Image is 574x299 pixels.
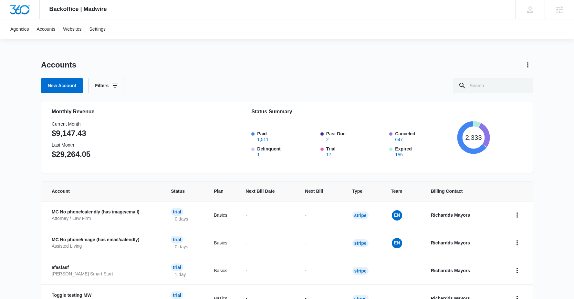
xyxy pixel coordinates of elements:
[52,237,155,249] a: MC No phone/image (has email/calendly)Assisted Living
[326,130,386,142] label: Past Due
[52,149,90,160] p: $29,264.05
[352,188,366,195] span: Type
[52,264,155,271] p: afasfasf
[52,271,155,277] p: [PERSON_NAME] Smart Start
[257,146,317,157] label: Delinquent
[392,238,402,248] span: EN
[52,264,155,277] a: afasfasf[PERSON_NAME] Smart Start
[171,263,183,271] div: Trial
[238,201,297,229] td: -
[352,267,369,275] div: Stripe
[257,152,260,157] button: Delinquent
[171,243,192,250] p: 0 days
[52,142,90,149] h3: Last Month
[512,265,522,276] button: home
[512,210,522,220] button: home
[326,152,331,157] button: Trial
[238,257,297,284] td: -
[352,239,369,247] div: Stripe
[52,209,155,222] a: MC No phone/calendly (has image/email)Attorney / Law Firm
[86,19,110,39] a: Settings
[33,19,59,39] a: Accounts
[171,216,192,222] p: 0 days
[49,6,107,13] span: Backoffice | Madwire
[52,292,155,299] p: Toggle testing MW
[214,188,230,195] span: Plan
[171,208,183,216] div: Trial
[305,188,327,195] span: Next Bill
[214,267,230,274] p: Basics
[297,257,344,284] td: -
[326,146,386,157] label: Trial
[453,78,533,93] input: Search
[52,188,146,195] span: Account
[171,291,183,299] div: Trial
[251,108,490,116] h2: Status Summary
[512,238,522,248] button: home
[171,236,183,243] div: Trial
[88,78,124,93] button: Filters
[391,188,406,195] span: Team
[392,210,402,221] span: EN
[395,137,402,142] button: Canceled
[171,271,190,278] p: 1 day
[214,240,230,246] p: Basics
[431,212,470,218] strong: Richardds Mayors
[431,240,470,245] strong: Richardds Mayors
[395,146,454,157] label: Expired
[238,229,297,257] td: -
[52,108,203,116] h2: Monthly Revenue
[523,60,533,70] button: Actions
[326,137,329,142] button: Past Due
[59,19,85,39] a: Websites
[171,188,189,195] span: Status
[52,237,155,243] p: MC No phone/image (has email/calendly)
[52,215,155,222] p: Attorney / Law Firm
[431,268,470,273] strong: Richardds Mayors
[214,212,230,219] p: Basics
[245,188,280,195] span: Next Bill Date
[297,229,344,257] td: -
[395,152,402,157] button: Expired
[52,128,90,139] p: $9,147.43
[395,130,454,142] label: Canceled
[41,78,83,93] a: New Account
[6,19,33,39] a: Agencies
[52,121,90,128] h3: Current Month
[352,211,369,219] div: Stripe
[52,209,155,215] p: MC No phone/calendly (has image/email)
[431,188,496,195] span: Billing Contact
[297,201,344,229] td: -
[465,134,482,141] tspan: 2,333
[41,60,76,70] h1: Accounts
[257,137,268,142] button: Paid
[257,130,317,142] label: Paid
[52,243,155,250] p: Assisted Living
